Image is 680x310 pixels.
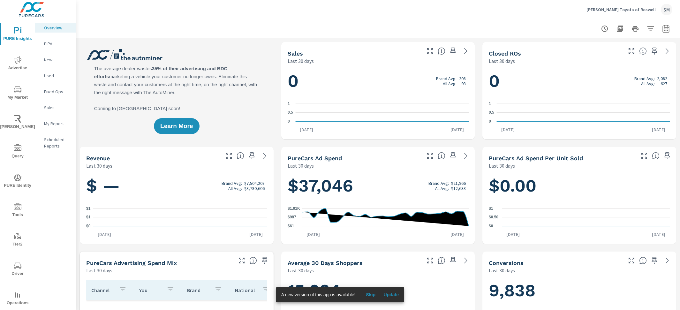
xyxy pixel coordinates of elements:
[639,151,649,161] button: Make Fullscreen
[2,232,33,248] span: Tier2
[35,23,76,33] div: Overview
[2,203,33,219] span: Tools
[649,46,660,56] span: Save this to your personalized report
[586,7,656,12] p: [PERSON_NAME] Toyota of Roswell
[502,231,524,238] p: [DATE]
[35,135,76,151] div: Scheduled Reports
[489,175,670,197] h1: $0.00
[35,103,76,112] div: Sales
[86,206,91,211] text: $1
[288,260,363,266] h5: Average 30 Days Shoppers
[2,86,33,101] span: My Market
[652,152,660,160] span: Average cost of advertising per each vehicle sold at the dealer over the selected date range. The...
[288,206,300,211] text: $1.91K
[260,255,270,266] span: Save this to your personalized report
[228,186,242,191] p: All Avg:
[662,46,672,56] a: See more details in report
[639,257,647,264] span: The number of dealer-specified goals completed by a visitor. [Source: This data is provided by th...
[160,123,193,129] span: Learn More
[260,151,270,161] a: See more details in report
[288,102,290,106] text: 1
[2,291,33,307] span: Operations
[438,257,445,264] span: A rolling 30 day total of daily Shoppers on the dealership website, averaged over the selected da...
[459,76,466,81] p: 208
[86,267,112,274] p: Last 30 days
[44,136,71,149] p: Scheduled Reports
[657,76,667,81] p: 2,082
[224,151,234,161] button: Make Fullscreen
[222,181,242,186] p: Brand Avg:
[245,231,267,238] p: [DATE]
[425,151,435,161] button: Make Fullscreen
[2,174,33,189] span: PURE Identity
[428,181,449,186] p: Brand Avg:
[237,255,247,266] button: Make Fullscreen
[91,287,114,293] p: Channel
[288,267,314,274] p: Last 30 days
[489,260,524,266] h5: Conversions
[86,162,112,170] p: Last 30 days
[629,22,642,35] button: Print Report
[2,27,33,42] span: PURE Insights
[86,260,177,266] h5: PureCars Advertising Spend Mix
[435,186,449,191] p: All Avg:
[288,50,303,57] h5: Sales
[461,46,471,56] a: See more details in report
[443,81,457,86] p: All Avg:
[360,290,381,300] button: Skip
[451,186,466,191] p: $12,633
[489,57,515,65] p: Last 30 days
[489,102,491,106] text: 1
[436,76,457,81] p: Brand Avg:
[446,231,468,238] p: [DATE]
[448,151,458,161] span: Save this to your personalized report
[662,255,672,266] a: See more details in report
[288,215,296,220] text: $987
[626,255,637,266] button: Make Fullscreen
[661,4,672,15] div: SM
[244,186,265,191] p: $3,780,606
[295,126,318,133] p: [DATE]
[649,255,660,266] span: Save this to your personalized report
[489,70,670,92] h1: 0
[644,22,657,35] button: Apply Filters
[614,22,626,35] button: "Export Report to PDF"
[489,119,491,124] text: 0
[86,155,110,162] h5: Revenue
[438,47,445,55] span: Number of vehicles sold by the dealership over the selected date range. [Source: This data is sou...
[497,126,519,133] p: [DATE]
[44,72,71,79] p: Used
[237,152,244,160] span: Total sales revenue over the selected date range. [Source: This data is sourced from the dealer’s...
[448,46,458,56] span: Save this to your personalized report
[244,181,265,186] p: $7,504,208
[35,87,76,96] div: Fixed Ops
[288,280,469,301] h1: 15,934
[438,152,445,160] span: Total cost of media for all PureCars channels for the selected dealership group over the selected...
[288,162,314,170] p: Last 30 days
[86,175,267,197] h1: $ —
[247,151,257,161] span: Save this to your personalized report
[288,70,469,92] h1: 0
[461,255,471,266] a: See more details in report
[288,155,342,162] h5: PureCars Ad Spend
[489,267,515,274] p: Last 30 days
[302,231,324,238] p: [DATE]
[281,292,356,297] span: A new version of this app is available!
[489,155,583,162] h5: PureCars Ad Spend Per Unit Sold
[641,81,655,86] p: All Avg:
[35,119,76,128] div: My Report
[662,151,672,161] span: Save this to your personalized report
[44,120,71,127] p: My Report
[425,46,435,56] button: Make Fullscreen
[35,55,76,64] div: New
[44,88,71,95] p: Fixed Ops
[634,76,655,81] p: Brand Avg:
[187,287,209,293] p: Brand
[489,162,515,170] p: Last 30 days
[451,181,466,186] p: $21,966
[288,224,294,228] text: $61
[2,144,33,160] span: Query
[44,41,71,47] p: PIPA
[288,175,469,197] h1: $37,046
[639,47,647,55] span: Number of Repair Orders Closed by the selected dealership group over the selected time range. [So...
